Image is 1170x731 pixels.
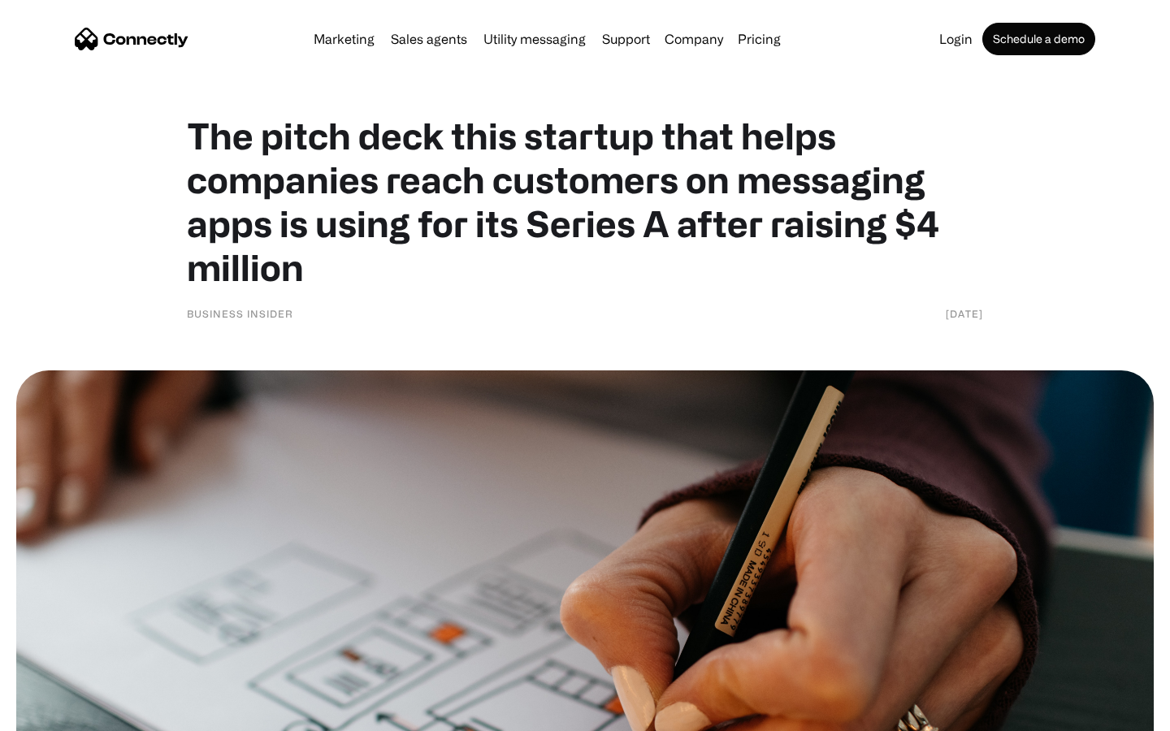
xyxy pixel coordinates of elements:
[187,114,983,289] h1: The pitch deck this startup that helps companies reach customers on messaging apps is using for i...
[75,27,188,51] a: home
[660,28,728,50] div: Company
[307,32,381,45] a: Marketing
[731,32,787,45] a: Pricing
[32,703,97,725] ul: Language list
[596,32,656,45] a: Support
[665,28,723,50] div: Company
[946,305,983,322] div: [DATE]
[16,703,97,725] aside: Language selected: English
[982,23,1095,55] a: Schedule a demo
[187,305,293,322] div: Business Insider
[933,32,979,45] a: Login
[384,32,474,45] a: Sales agents
[477,32,592,45] a: Utility messaging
